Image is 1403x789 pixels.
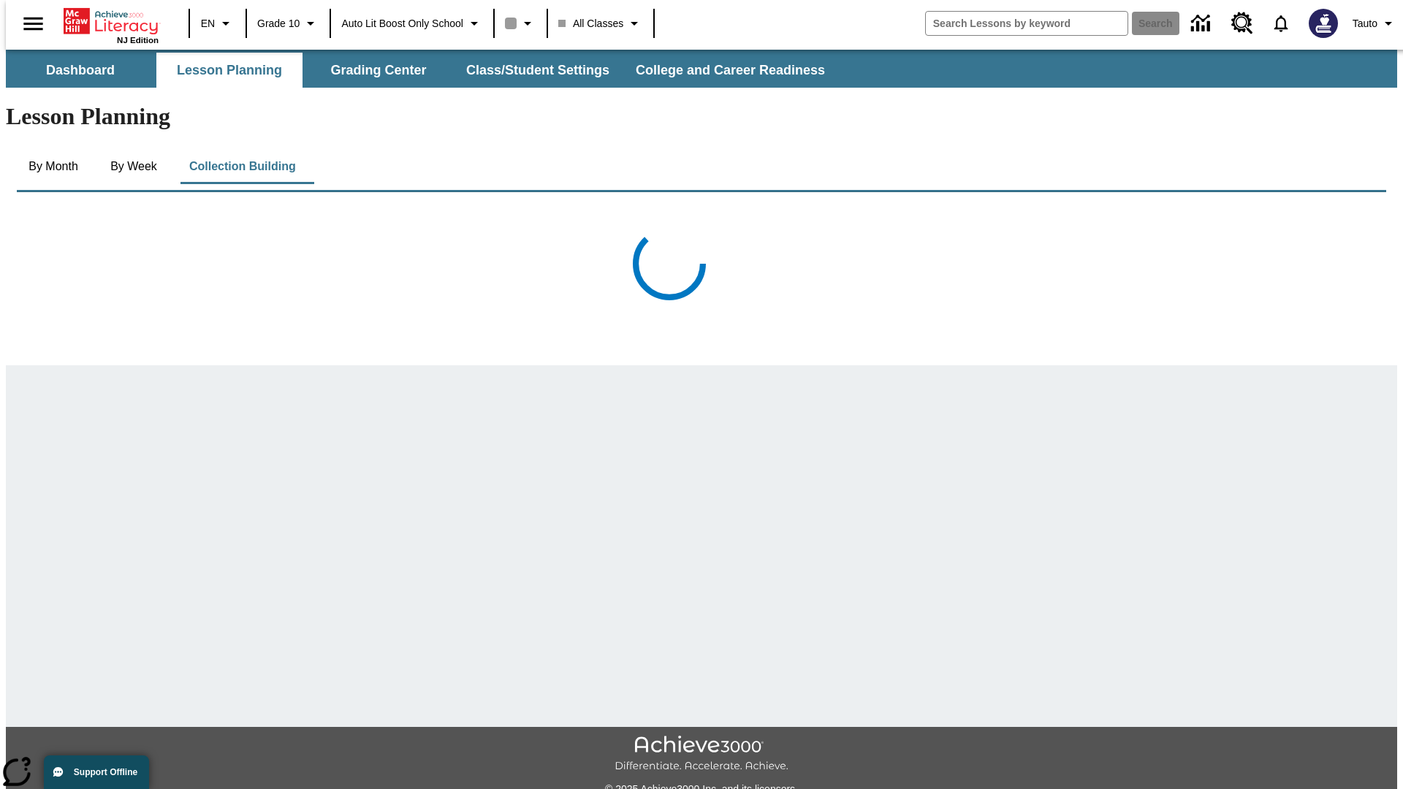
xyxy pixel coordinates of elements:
[17,149,90,184] button: By Month
[552,10,649,37] button: Class: All Classes, Select your class
[1182,4,1223,44] a: Data Center
[64,7,159,36] a: Home
[6,50,1397,88] div: SubNavbar
[341,16,463,31] span: Auto Lit Boost only School
[178,149,308,184] button: Collection Building
[1353,16,1377,31] span: Tauto
[117,36,159,45] span: NJ Edition
[6,53,838,88] div: SubNavbar
[97,149,170,184] button: By Week
[1300,4,1347,42] button: Select a new avatar
[12,2,55,45] button: Open side menu
[335,10,489,37] button: School: Auto Lit Boost only School, Select your school
[305,53,452,88] button: Grading Center
[1309,9,1338,38] img: Avatar
[558,16,623,31] span: All Classes
[6,103,1397,130] h1: Lesson Planning
[455,53,621,88] button: Class/Student Settings
[1223,4,1262,43] a: Resource Center, Will open in new tab
[156,53,303,88] button: Lesson Planning
[251,10,325,37] button: Grade: Grade 10, Select a grade
[1262,4,1300,42] a: Notifications
[64,5,159,45] div: Home
[926,12,1128,35] input: search field
[1347,10,1403,37] button: Profile/Settings
[624,53,837,88] button: College and Career Readiness
[74,767,137,777] span: Support Offline
[201,16,215,31] span: EN
[44,755,149,789] button: Support Offline
[257,16,300,31] span: Grade 10
[615,736,788,773] img: Achieve3000 Differentiate Accelerate Achieve
[194,10,241,37] button: Language: EN, Select a language
[7,53,153,88] button: Dashboard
